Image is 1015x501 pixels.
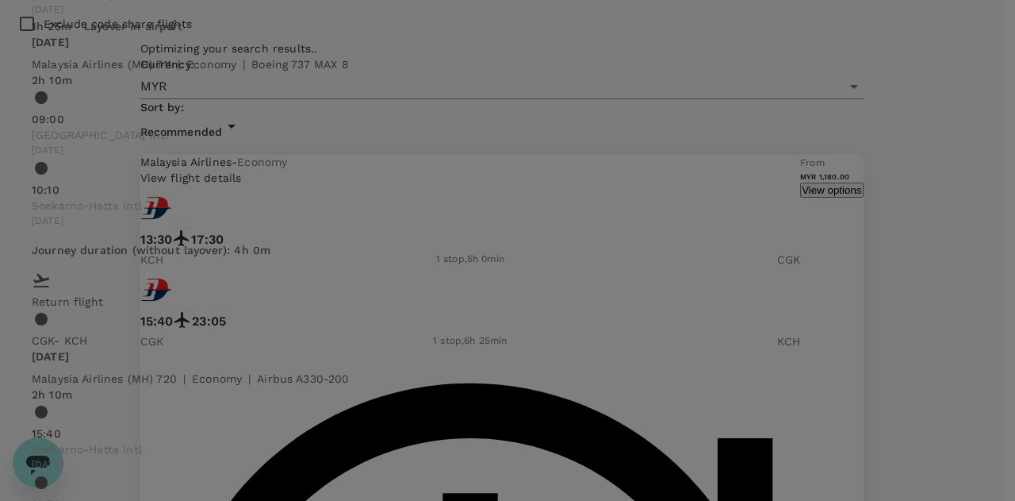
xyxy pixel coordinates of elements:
div: 15:40 [32,426,983,441]
p: Malaysia Airlines (MH) 720 [32,371,177,387]
p: 2h 10m [32,387,983,403]
p: CGK - KCH [32,333,983,349]
p: economy [192,371,242,387]
span: | [178,58,180,71]
span: | [248,372,251,385]
p: Malaysia Airlines (MH) 711 [32,56,171,72]
div: 10:10 [32,182,983,198]
p: Journey duration (without layover) : 4h 0m [32,242,270,258]
p: Airbus A330-200 [257,371,349,387]
span: [DATE] [32,457,983,473]
p: [DATE] [32,34,983,50]
span: Layover in airport [84,20,183,33]
span: | [243,58,245,71]
p: 2h 10m [32,72,983,88]
div: 09:00 [32,111,983,127]
span: 1h 25m [32,20,71,33]
p: Return flight [32,294,983,310]
span: [DATE] [32,2,983,18]
p: economy [186,56,236,72]
span: | [183,372,186,385]
span: [DATE] [32,143,983,159]
p: Boeing 737 MAX 8 [251,56,348,72]
p: [DATE] [32,349,983,364]
span: Soekarno-Hatta Intl [32,441,983,457]
span: Soekarno-Hatta Intl [32,198,983,214]
span: [GEOGRAPHIC_DATA] Intl [32,127,983,143]
span: [DATE] [32,214,983,229]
